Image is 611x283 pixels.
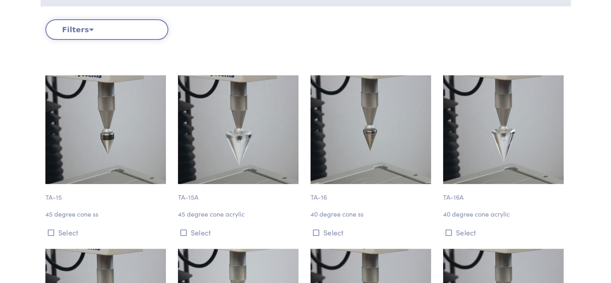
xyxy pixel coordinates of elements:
p: TA-15A [178,184,301,202]
button: Filters [45,19,168,40]
p: 45 degree cone acrylic [178,209,301,219]
button: Select [443,226,566,239]
p: TA-16A [443,184,566,202]
p: TA-15 [45,184,168,202]
img: cone_ta-16_40-degree_2.jpg [311,75,431,184]
p: 40 degree cone acrylic [443,209,566,219]
img: cone_ta-15_45-degree_2.jpg [45,75,166,184]
p: TA-16 [311,184,433,202]
img: cone_ta-15a_45-degree_2.jpg [178,75,298,184]
button: Select [45,226,168,239]
p: 40 degree cone ss [311,209,433,219]
p: 45 degree cone ss [45,209,168,219]
button: Select [178,226,301,239]
img: cone_ta-16a_40-degree_2.jpg [443,75,564,184]
button: Select [311,226,433,239]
